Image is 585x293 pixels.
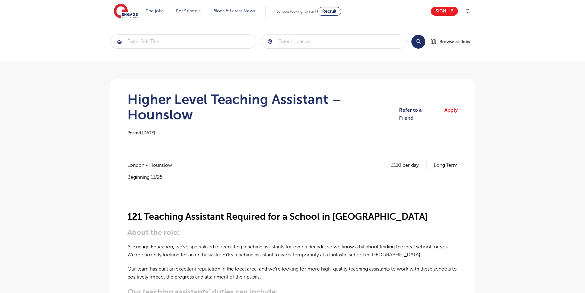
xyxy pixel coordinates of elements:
[317,7,341,16] a: Recruit
[127,243,458,259] p: At Engage Education, we’ve specialised in recruiting teaching assistants for over a decade, so we...
[127,228,179,237] strong: About the role:
[127,211,458,222] h2: 121 Teaching Assistant Required for a School in [GEOGRAPHIC_DATA]
[444,106,458,122] a: Apply
[127,92,399,122] h1: Higher Level Teaching Assistant – Hounslow
[261,35,407,48] input: Submit
[439,38,470,45] span: Browse all Jobs
[146,9,164,13] a: Find jobs
[127,174,178,181] p: Beginning 11/25
[213,9,255,13] a: Blogs & Latest News
[261,34,407,49] div: Submit
[110,35,256,48] input: Submit
[411,35,425,49] button: Search
[110,34,256,49] div: Submit
[276,9,316,14] span: Schools looking for staff
[114,4,138,19] img: Engage Education
[430,38,475,45] a: Browse all Jobs
[176,9,200,13] a: For Schools
[391,161,426,169] p: £110 per day
[127,265,458,281] p: Our team has built an excellent reputation in the local area, and we’re looking for more high-qua...
[127,161,178,169] span: London - Hounslow
[322,9,336,14] span: Recruit
[434,161,458,169] p: Long Term
[127,130,155,135] span: Posted [DATE]
[431,7,458,16] a: Sign up
[399,106,440,122] a: Refer to a Friend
